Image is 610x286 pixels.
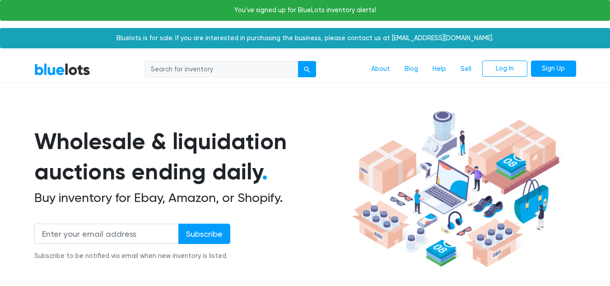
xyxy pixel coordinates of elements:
[364,61,397,78] a: About
[531,61,576,77] a: Sign Up
[349,107,563,271] img: hero-ee84e7d0318cb26816c560f6b4441b76977f77a177738b4e94f68c95b2b83dbb.png
[178,224,230,244] input: Subscribe
[397,61,425,78] a: Blog
[34,224,179,244] input: Enter your email address
[34,190,349,206] h2: Buy inventory for Ebay, Amazon, or Shopify.
[34,127,349,187] h1: Wholesale & liquidation auctions ending daily
[425,61,453,78] a: Help
[145,61,298,77] input: Search for inventory
[34,63,90,76] a: BlueLots
[262,158,268,185] span: .
[34,251,230,261] div: Subscribe to be notified via email when new inventory is listed.
[453,61,479,78] a: Sell
[482,61,527,77] a: Log In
